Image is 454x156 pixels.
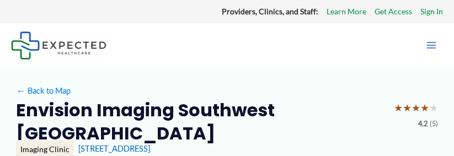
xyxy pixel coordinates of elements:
img: Expected Healthcare Logo - side, dark font, small [11,31,106,60]
span: ★ [403,99,412,117]
span: (5) [430,117,438,131]
h2: Envision Imaging Southwest [GEOGRAPHIC_DATA] [16,99,385,144]
span: ★ [420,99,429,117]
span: ← [16,86,26,96]
span: ★ [412,99,420,117]
a: [STREET_ADDRESS] [78,144,150,153]
a: Sign In [420,4,443,19]
span: 4.2 [418,117,428,131]
strong: Providers, Clinics, and Staff: [222,7,318,16]
button: Main menu toggle [420,34,443,57]
a: ←Back to Map [16,83,71,98]
span: ★ [394,99,403,117]
a: Get Access [375,4,412,19]
a: Learn More [327,4,366,19]
span: ★ [429,99,438,117]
